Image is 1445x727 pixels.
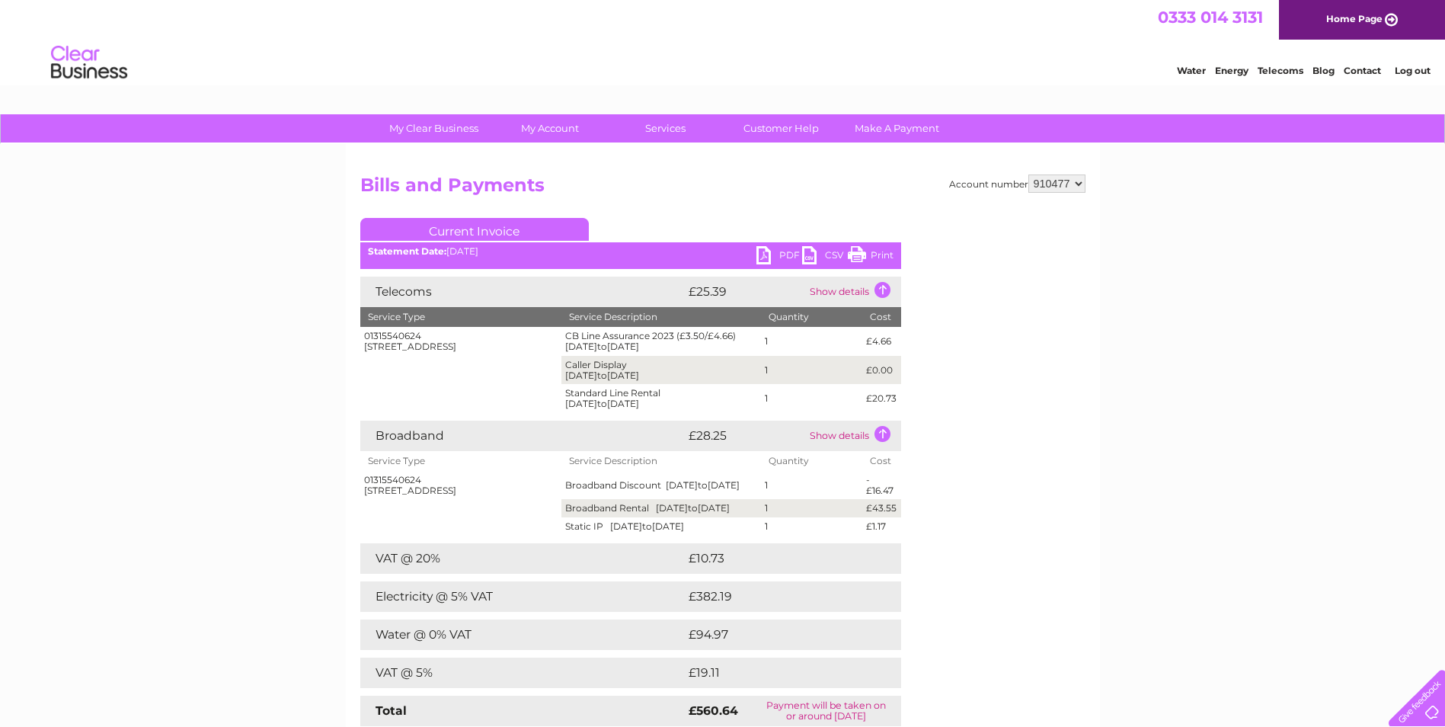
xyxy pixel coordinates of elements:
td: -£16.47 [862,471,900,500]
strong: £560.64 [689,703,738,718]
td: £20.73 [862,384,900,413]
td: £25.39 [685,277,806,307]
td: £19.11 [685,658,865,688]
td: VAT @ 5% [360,658,685,688]
th: Service Type [360,307,562,327]
th: Quantity [761,307,862,327]
span: to [642,520,652,532]
td: Broadband Discount [DATE] [DATE] [561,471,761,500]
div: 01315540624 [STREET_ADDRESS] [364,331,558,352]
a: My Account [487,114,612,143]
td: 1 [761,499,862,517]
a: Services [603,114,728,143]
td: Caller Display [DATE] [DATE] [561,356,761,385]
a: Telecoms [1258,65,1303,76]
a: My Clear Business [371,114,497,143]
th: Cost [862,451,900,471]
td: Show details [806,277,901,307]
td: £94.97 [685,620,871,650]
td: Standard Line Rental [DATE] [DATE] [561,384,761,413]
td: VAT @ 20% [360,543,685,574]
span: to [597,341,607,352]
img: logo.png [50,40,128,86]
td: £10.73 [685,543,869,574]
td: 1 [761,327,862,356]
td: Show details [806,421,901,451]
td: Broadband [360,421,685,451]
a: Make A Payment [834,114,960,143]
td: £0.00 [862,356,900,385]
a: Contact [1344,65,1381,76]
td: £1.17 [862,517,900,536]
td: Electricity @ 5% VAT [360,581,685,612]
td: CB Line Assurance 2023 (£3.50/£4.66) [DATE] [DATE] [561,327,761,356]
span: to [698,479,708,491]
div: Account number [949,175,1085,193]
b: Statement Date: [368,245,446,257]
a: Print [848,246,894,268]
td: 1 [761,356,862,385]
a: 0333 014 3131 [1158,8,1263,27]
span: to [597,398,607,409]
td: £4.66 [862,327,900,356]
td: Static IP [DATE] [DATE] [561,517,761,536]
span: to [688,502,698,514]
a: PDF [756,246,802,268]
a: Blog [1312,65,1335,76]
a: Current Invoice [360,218,589,241]
div: 01315540624 [STREET_ADDRESS] [364,475,558,496]
td: Telecoms [360,277,685,307]
a: Energy [1215,65,1248,76]
td: 1 [761,384,862,413]
td: 1 [761,471,862,500]
a: Customer Help [718,114,844,143]
th: Service Description [561,451,761,471]
div: [DATE] [360,246,901,257]
th: Service Type [360,451,562,471]
a: Log out [1395,65,1431,76]
td: £28.25 [685,421,806,451]
th: Cost [862,307,900,327]
td: Water @ 0% VAT [360,620,685,650]
td: 1 [761,517,862,536]
td: £43.55 [862,499,900,517]
th: Quantity [761,451,862,471]
a: Water [1177,65,1206,76]
a: CSV [802,246,848,268]
span: to [597,370,607,381]
td: Payment will be taken on or around [DATE] [752,696,901,726]
div: Clear Business is a trading name of Verastar Limited (registered in [GEOGRAPHIC_DATA] No. 3667643... [363,8,1083,74]
td: Broadband Rental [DATE] [DATE] [561,499,761,517]
th: Service Description [561,307,761,327]
strong: Total [376,703,407,718]
h2: Bills and Payments [360,175,1085,203]
td: £382.19 [685,581,873,612]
